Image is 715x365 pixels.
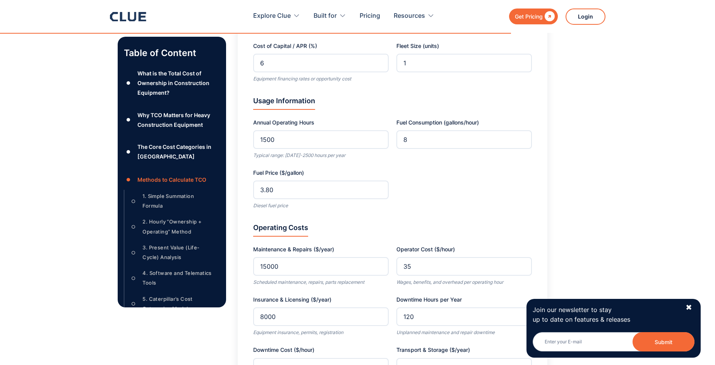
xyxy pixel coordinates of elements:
div: Typical range: [DATE]-2500 hours per year [253,150,389,160]
label: Downtime Hours per Year [396,295,532,304]
a: ○1. Simple Summation Formula [129,191,214,211]
div: The Core Cost Categories in [GEOGRAPHIC_DATA] [137,142,219,161]
div: ● [124,114,133,126]
div: 5. Caterpillar’s Cost Categories Model [142,294,214,314]
button: Submit [633,332,694,351]
a: ○3. Present Value (Life-Cycle) Analysis [129,243,214,262]
a: Login [566,9,605,25]
input: Enter your E-mail [533,332,694,351]
div:  [543,12,555,21]
div: ○ [129,247,138,258]
div: 3. Present Value (Life-Cycle) Analysis [142,243,214,262]
div: Usage Information [253,96,315,109]
label: Downtime Cost ($/hour) [253,345,389,355]
label: Cost of Capital / APR (%) [253,41,389,51]
div: 1. Simple Summation Formula [142,191,214,211]
div: Explore Clue [253,4,291,28]
a: ●Methods to Calculate TCO [124,174,220,186]
div: Why TCO Matters for Heavy Construction Equipment [137,110,219,130]
div: ● [124,146,133,158]
label: Operator Cost ($/hour) [396,244,532,254]
div: Unplanned maintenance and repair downtime [396,327,532,337]
div: ○ [129,298,138,310]
div: ● [124,77,133,89]
a: Get Pricing [509,9,558,24]
div: ○ [129,221,138,233]
div: ○ [129,196,138,207]
div: ○ [129,273,138,284]
div: Resources [394,4,434,28]
label: Fleet Size (units) [396,41,532,51]
label: Fuel Consumption (gallons/hour) [396,118,532,127]
a: ○2. Hourly “Ownership + Operating” Method [129,217,214,237]
label: Maintenance & Repairs ($/year) [253,244,389,254]
a: ○5. Caterpillar’s Cost Categories Model [129,294,214,314]
p: Table of Content [124,47,220,59]
a: ●The Core Cost Categories in [GEOGRAPHIC_DATA] [124,142,220,161]
div: Get Pricing [515,12,543,21]
div: Diesel fuel price [253,201,389,210]
div: 4. Software and Telematics Tools [142,268,214,288]
div: What is the Total Cost of Ownership in Construction Equipment? [137,68,219,98]
div: Explore Clue [253,4,300,28]
div: ✖ [686,303,692,312]
div: Wages, benefits, and overhead per operating hour [396,277,532,287]
div: Equipment insurance, permits, registration [253,327,389,337]
label: Insurance & Licensing ($/year) [253,295,389,304]
div: ● [124,174,133,186]
a: ●What is the Total Cost of Ownership in Construction Equipment? [124,68,220,98]
a: Pricing [360,4,380,28]
div: Methods to Calculate TCO [137,175,206,184]
div: Scheduled maintenance, repairs, parts replacement [253,277,389,287]
label: Transport & Storage ($/year) [396,345,532,355]
a: ●Why TCO Matters for Heavy Construction Equipment [124,110,220,130]
div: 2. Hourly “Ownership + Operating” Method [142,217,214,237]
label: Annual Operating Hours [253,118,389,127]
div: Built for [314,4,337,28]
div: Built for [314,4,346,28]
div: Operating Costs [253,223,308,236]
p: Join our newsletter to stay up to date on features & releases [533,305,678,324]
a: ○4. Software and Telematics Tools [129,268,214,288]
label: Fuel Price ($/gallon) [253,168,389,177]
div: Resources [394,4,425,28]
div: Equipment financing rates or opportunity cost [253,74,389,84]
